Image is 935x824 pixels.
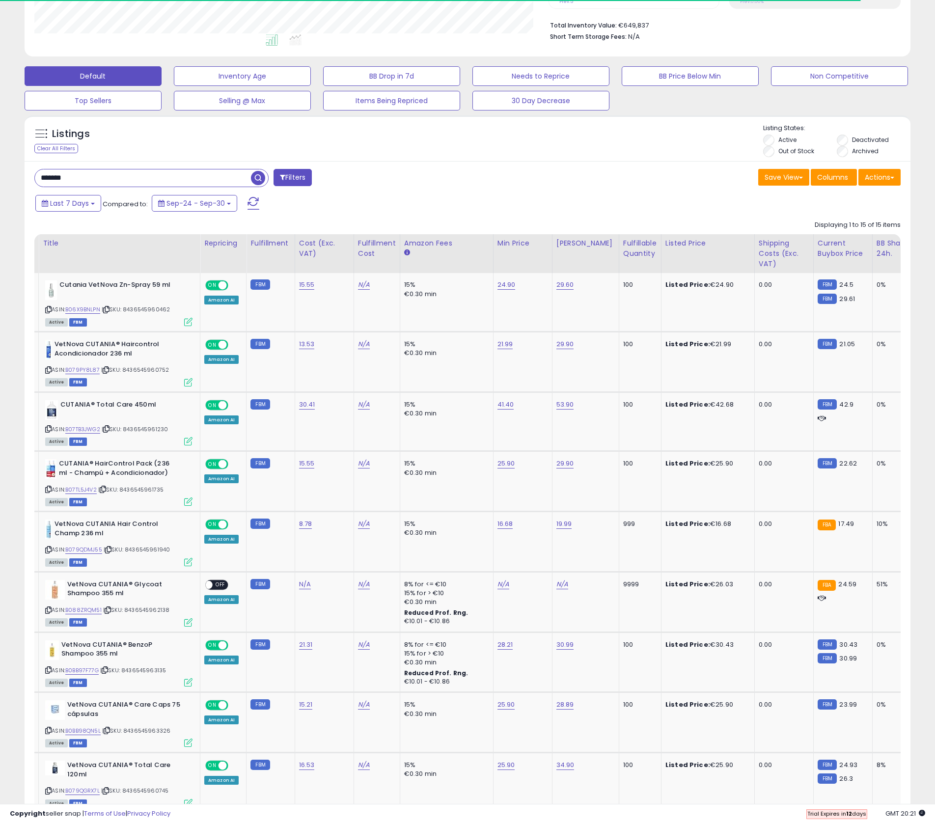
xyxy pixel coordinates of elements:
[839,280,853,289] span: 24.5
[404,669,468,677] b: Reduced Prof. Rng.
[206,401,219,409] span: ON
[204,474,239,483] div: Amazon AI
[34,144,78,153] div: Clear All Filters
[250,238,290,248] div: Fulfillment
[250,458,270,468] small: FBM
[877,640,909,649] div: 0%
[759,700,806,709] div: 0.00
[665,700,747,709] div: €25.90
[45,739,68,747] span: All listings currently available for purchase on Amazon
[227,701,243,710] span: OFF
[65,486,97,494] a: B07TL5J4V2
[665,761,747,769] div: €25.90
[206,341,219,349] span: ON
[556,238,615,248] div: [PERSON_NAME]
[404,580,486,589] div: 8% for <= €10
[665,280,710,289] b: Listed Price:
[67,700,187,721] b: VetNova CUTANIA® Care Caps 75 cápsulas
[45,618,68,627] span: All listings currently available for purchase on Amazon
[204,238,242,248] div: Repricing
[404,520,486,528] div: 15%
[404,608,468,617] b: Reduced Prof. Rng.
[858,169,901,186] button: Actions
[623,761,654,769] div: 100
[877,520,909,528] div: 10%
[213,580,228,589] span: OFF
[45,340,192,385] div: ASIN:
[839,294,855,303] span: 29.61
[299,760,315,770] a: 16.53
[665,339,710,349] b: Listed Price:
[404,640,486,649] div: 8% for <= €10
[818,238,868,259] div: Current Buybox Price
[778,147,814,155] label: Out of Stock
[358,519,370,529] a: N/A
[55,340,174,360] b: VetNova CUTANIA® Haircontrol Acondicionador 236 ml
[839,654,857,663] span: 30.99
[35,195,101,212] button: Last 7 Days
[811,169,857,186] button: Columns
[404,248,410,257] small: Amazon Fees.
[45,558,68,567] span: All listings currently available for purchase on Amazon
[839,339,855,349] span: 21.05
[323,91,460,110] button: Items Being Repriced
[45,799,68,808] span: All listings currently available for purchase on Amazon
[404,649,486,658] div: 15% for > €10
[665,400,747,409] div: €42.68
[877,459,909,468] div: 0%
[404,459,486,468] div: 15%
[472,66,609,86] button: Needs to Reprice
[556,519,572,529] a: 19.99
[404,589,486,598] div: 15% for > €10
[404,400,486,409] div: 15%
[166,198,225,208] span: Sep-24 - Sep-30
[45,498,68,506] span: All listings currently available for purchase on Amazon
[665,459,747,468] div: €25.90
[623,700,654,709] div: 100
[69,558,87,567] span: FBM
[45,520,192,565] div: ASIN:
[65,305,100,314] a: B06X9BNLPN
[250,339,270,349] small: FBM
[550,21,617,29] b: Total Inventory Value:
[404,468,486,477] div: €0.30 min
[665,700,710,709] b: Listed Price:
[227,281,243,290] span: OFF
[45,280,192,325] div: ASIN:
[839,400,853,409] span: 42.9
[45,580,192,626] div: ASIN:
[25,66,162,86] button: Default
[665,459,710,468] b: Listed Price:
[69,679,87,687] span: FBM
[69,739,87,747] span: FBM
[299,579,311,589] a: N/A
[550,32,627,41] b: Short Term Storage Fees:
[45,640,59,660] img: 21Korc5kFML._SL40_.jpg
[818,399,837,410] small: FBM
[665,760,710,769] b: Listed Price:
[45,400,58,420] img: 31zHLiF1cXL._SL40_.jpg
[404,409,486,418] div: €0.30 min
[358,640,370,650] a: N/A
[623,400,654,409] div: 100
[665,580,747,589] div: €26.03
[818,639,837,650] small: FBM
[877,280,909,289] div: 0%
[877,238,912,259] div: BB Share 24h.
[404,280,486,289] div: 15%
[204,355,239,364] div: Amazon AI
[759,459,806,468] div: 0.00
[838,519,854,528] span: 17.49
[250,699,270,710] small: FBM
[45,280,57,300] img: 21D4bB+hrVL._SL40_.jpg
[103,606,169,614] span: | SKU: 8436545962138
[206,641,219,649] span: ON
[404,528,486,537] div: €0.30 min
[65,606,102,614] a: B088ZRQM51
[818,339,837,349] small: FBM
[818,580,836,591] small: FBA
[299,280,315,290] a: 15.55
[127,809,170,818] a: Privacy Policy
[45,580,65,600] img: 31KIjBrDj4L._SL40_.jpg
[556,700,574,710] a: 28.89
